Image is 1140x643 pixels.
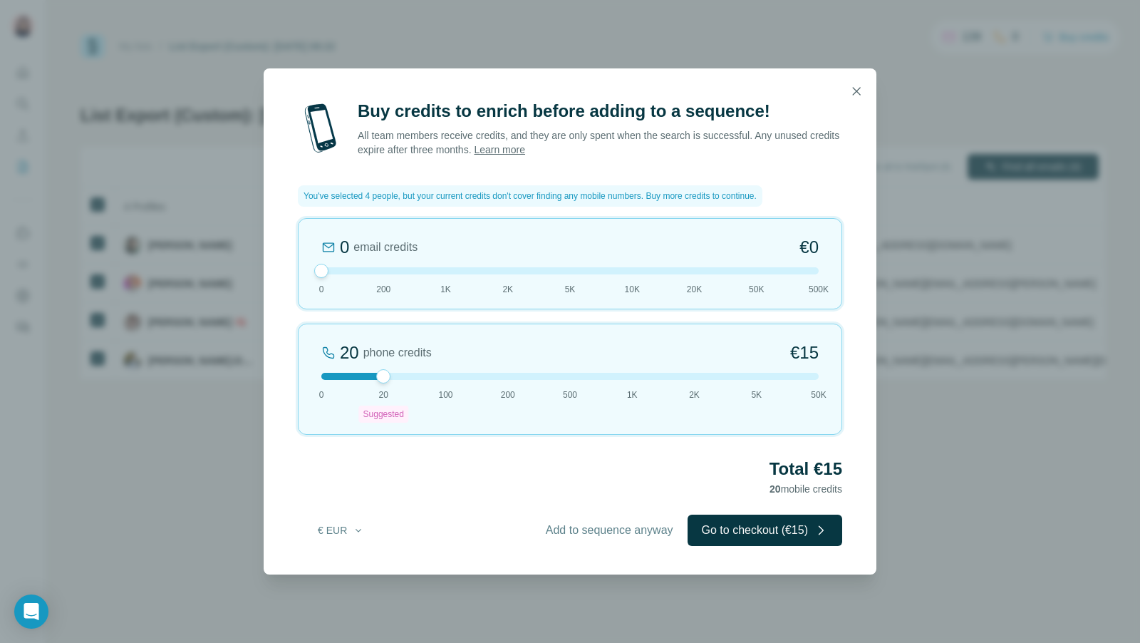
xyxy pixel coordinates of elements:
button: Go to checkout (€15) [688,515,842,546]
span: 20 [769,483,781,495]
span: 0 [319,283,324,296]
span: Add to sequence anyway [546,522,673,539]
span: €15 [790,341,819,364]
span: 10K [625,283,640,296]
span: 20 [379,389,388,401]
span: 20K [687,283,702,296]
div: Suggested [359,406,408,423]
span: 1K [440,283,451,296]
span: 200 [376,283,390,296]
span: 0 [319,389,324,401]
span: 2K [502,283,513,296]
span: 1K [627,389,638,401]
span: phone credits [363,344,432,361]
span: 200 [501,389,515,401]
h2: Total €15 [298,458,842,480]
img: mobile-phone [298,100,343,157]
div: 0 [340,236,349,259]
div: Open Intercom Messenger [14,595,48,629]
span: 2K [689,389,700,401]
p: All team members receive credits, and they are only spent when the search is successful. Any unus... [358,128,842,157]
span: 5K [565,283,576,296]
a: Learn more [474,144,525,155]
span: mobile credits [769,483,842,495]
button: Add to sequence anyway [532,515,688,546]
span: You've selected 4 people, but your current credits don't cover finding any mobile numbers. Buy mo... [304,190,757,202]
span: 5K [751,389,762,401]
span: 500 [563,389,577,401]
span: email credits [353,239,418,256]
button: € EUR [308,518,374,543]
span: 50K [811,389,826,401]
span: 50K [749,283,764,296]
div: 20 [340,341,359,364]
span: 500K [809,283,829,296]
span: €0 [799,236,819,259]
span: 100 [438,389,452,401]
